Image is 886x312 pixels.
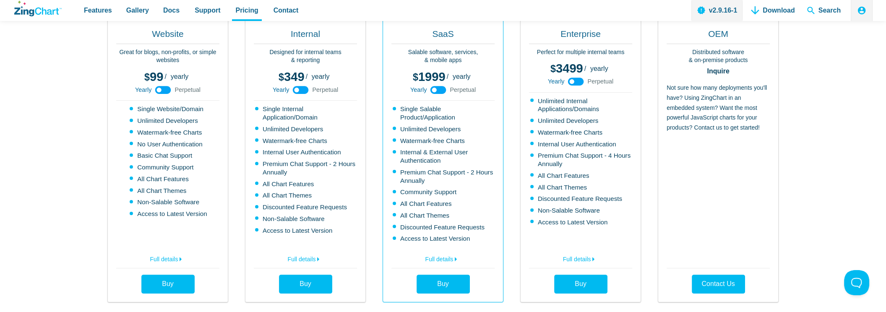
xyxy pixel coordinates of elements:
h2: Enterprise [529,28,632,44]
li: Unlimited Developers [130,117,207,125]
li: Access to Latest Version [393,234,495,243]
span: Perpetual [450,87,476,93]
span: / [306,73,307,80]
li: Access to Latest Version [530,218,632,226]
li: Unlimited Developers [393,125,495,133]
li: Internal User Authentication [530,140,632,148]
span: / [447,73,448,80]
span: yearly [171,73,189,80]
span: Contact Us [701,281,735,287]
a: Full details [116,251,219,265]
a: Buy [141,275,195,294]
span: Yearly [273,87,289,93]
li: Premium Chat Support - 4 Hours Annually [530,151,632,168]
a: ZingChart Logo. Click to return to the homepage [14,1,62,16]
li: Non-Salable Software [530,206,632,215]
span: yearly [312,73,330,80]
li: All Chart Themes [255,191,357,200]
a: Full details [529,251,632,265]
li: All Chart Themes [130,187,207,195]
li: Single Salable Product/Application [393,105,495,122]
p: Designed for internal teams & reporting [254,48,357,65]
li: Watermark-free Charts [393,137,495,145]
li: Premium Chat Support - 2 Hours Annually [393,168,495,185]
span: yearly [590,65,608,72]
p: Not sure how many deployments you'll have? Using ZingChart in an embedded system? Want the most p... [667,83,770,264]
p: Salable software, services, & mobile apps [391,48,495,65]
a: Buy [279,275,332,294]
span: 1999 [413,70,446,83]
span: Docs [163,5,180,16]
li: Unlimited Developers [530,117,632,125]
li: Access to Latest Version [255,226,357,235]
span: Yearly [410,87,427,93]
li: All Chart Features [393,200,495,208]
span: Perpetual [175,87,201,93]
li: Premium Chat Support - 2 Hours Annually [255,160,357,177]
li: Basic Chat Support [130,151,207,160]
span: Perpetual [312,87,338,93]
h2: SaaS [391,28,495,44]
span: 99 [144,70,163,83]
span: yearly [453,73,471,80]
li: Unlimited Developers [255,125,357,133]
p: Distributed software & on-premise products [667,48,770,65]
li: Watermark-free Charts [530,128,632,137]
span: / [165,73,167,80]
span: Perpetual [587,78,613,84]
span: Support [195,5,220,16]
li: Non-Salable Software [255,215,357,223]
span: / [584,65,586,72]
span: Buy [300,280,311,287]
h2: Website [116,28,219,44]
span: Yearly [135,87,151,93]
li: Single Website/Domain [130,105,207,113]
li: Watermark-free Charts [130,128,207,137]
li: All Chart Features [130,175,207,183]
span: Buy [575,280,586,287]
li: Discounted Feature Requests [255,203,357,211]
span: 3499 [550,62,583,75]
li: Watermark-free Charts [255,137,357,145]
li: Single Internal Application/Domain [255,105,357,122]
li: Unlimited Internal Applications/Domains [530,97,632,114]
p: Great for blogs, non-profits, or simple websites [116,48,219,65]
h2: OEM [667,28,770,44]
li: Community Support [130,163,207,172]
span: Buy [437,280,449,287]
li: Community Support [393,188,495,196]
li: Discounted Feature Requests [530,195,632,203]
li: Internal User Authentication [255,148,357,156]
a: Contact Us [692,275,745,294]
li: Discounted Feature Requests [393,223,495,231]
span: Gallery [126,5,149,16]
span: 349 [279,70,305,83]
li: All Chart Themes [530,183,632,192]
strong: Inquire [667,68,770,75]
a: Full details [254,251,357,265]
a: Full details [391,251,495,265]
li: All Chart Features [530,172,632,180]
li: Access to Latest Version [130,210,207,218]
li: Internal & External User Authentication [393,148,495,165]
a: Buy [417,275,470,294]
a: Buy [554,275,607,294]
iframe: Toggle Customer Support [844,270,869,295]
span: Yearly [548,78,564,84]
li: No User Authentication [130,140,207,148]
span: Contact [274,5,299,16]
li: All Chart Features [255,180,357,188]
span: Pricing [235,5,258,16]
li: All Chart Themes [393,211,495,220]
span: Features [84,5,112,16]
p: Perfect for multiple internal teams [529,48,632,57]
h2: Internal [254,28,357,44]
li: Non-Salable Software [130,198,207,206]
span: Buy [162,280,174,287]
